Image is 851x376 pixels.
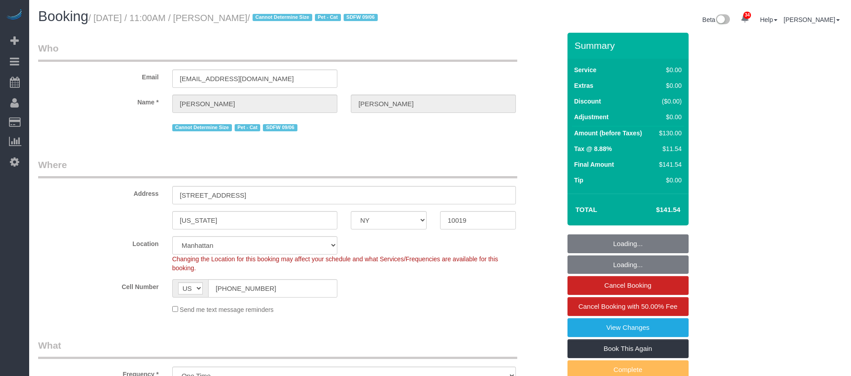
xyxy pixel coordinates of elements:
input: Last Name [351,95,516,113]
label: Service [574,65,597,74]
a: Cancel Booking [567,276,689,295]
label: Extras [574,81,594,90]
a: Beta [703,16,730,23]
a: 34 [736,9,754,29]
label: Discount [574,97,601,106]
label: Location [31,236,166,248]
span: Cannot Determine Size [172,124,232,131]
div: $0.00 [655,176,681,185]
input: First Name [172,95,337,113]
legend: Where [38,158,517,178]
div: $11.54 [655,144,681,153]
small: / [DATE] / 11:00AM / [PERSON_NAME] [88,13,380,23]
legend: Who [38,42,517,62]
input: Email [172,69,337,88]
strong: Total [576,206,598,213]
span: Send me text message reminders [180,306,274,313]
span: / [247,13,380,23]
input: City [172,211,337,229]
a: Book This Again [567,339,689,358]
label: Email [31,69,166,82]
div: $0.00 [655,81,681,90]
img: Automaid Logo [5,9,23,22]
label: Address [31,186,166,198]
span: Changing the Location for this booking may affect your schedule and what Services/Frequencies are... [172,255,498,272]
img: New interface [715,14,730,26]
legend: What [38,339,517,359]
label: Cell Number [31,279,166,291]
label: Tip [574,176,584,185]
input: Cell Number [208,279,337,298]
h4: $141.54 [629,206,680,214]
h3: Summary [575,40,684,51]
input: Zip Code [440,211,516,229]
label: Adjustment [574,112,609,121]
div: $0.00 [655,65,681,74]
span: SDFW 09/06 [344,14,378,21]
div: $130.00 [655,129,681,138]
a: Cancel Booking with 50.00% Fee [567,297,689,316]
label: Final Amount [574,160,614,169]
label: Tax @ 8.88% [574,144,612,153]
div: ($0.00) [655,97,681,106]
span: Pet - Cat [315,14,341,21]
label: Name * [31,95,166,107]
span: Booking [38,9,88,24]
a: View Changes [567,318,689,337]
a: [PERSON_NAME] [784,16,840,23]
div: $0.00 [655,112,681,121]
div: $141.54 [655,160,681,169]
label: Amount (before Taxes) [574,129,642,138]
span: Pet - Cat [235,124,261,131]
span: Cancel Booking with 50.00% Fee [578,303,677,310]
span: SDFW 09/06 [263,124,297,131]
span: 34 [743,12,751,19]
a: Help [760,16,777,23]
span: Cannot Determine Size [253,14,312,21]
